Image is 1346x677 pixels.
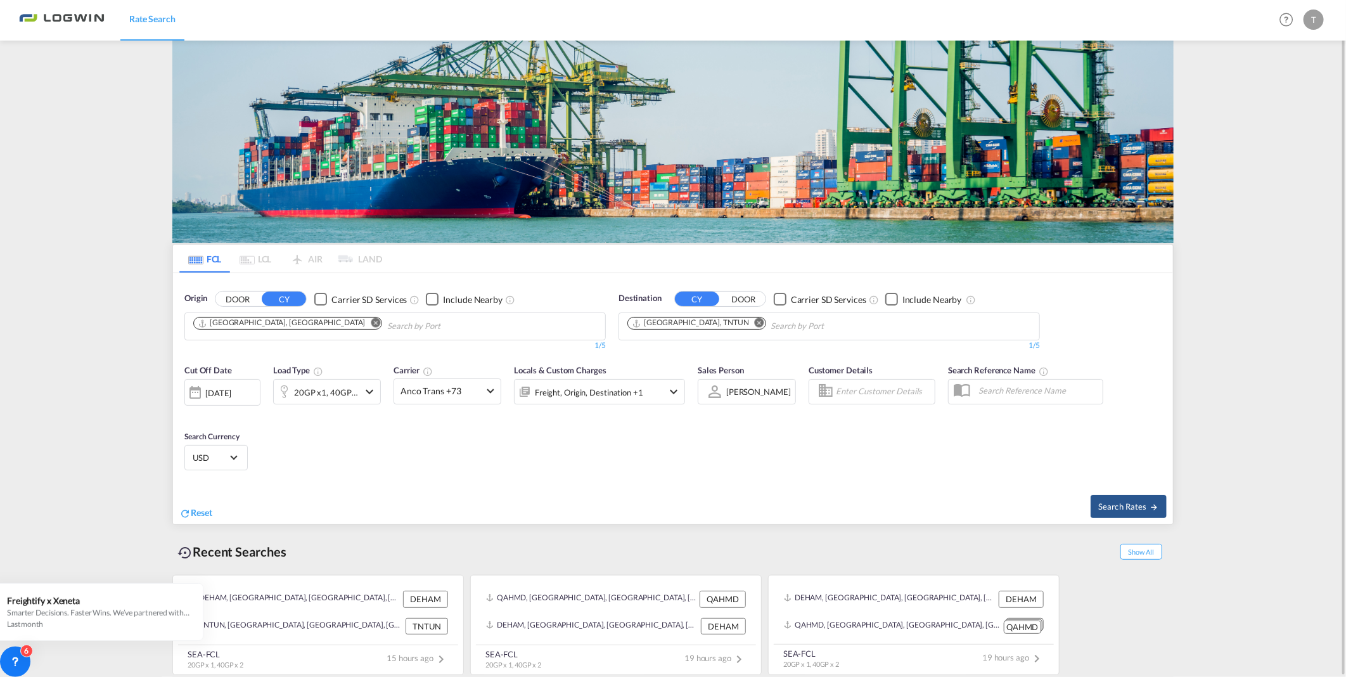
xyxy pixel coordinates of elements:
[966,295,976,305] md-icon: Unchecked: Ignores neighbouring ports when fetching rates.Checked : Includes neighbouring ports w...
[684,653,747,663] span: 19 hours ago
[725,382,792,401] md-select: Sales Person: Tamara Schaffner
[188,591,400,607] div: DEHAM, Hamburg, Germany, Western Europe, Europe
[394,365,433,375] span: Carrier
[184,292,207,305] span: Origin
[179,245,382,273] md-pagination-wrapper: Use the left and right arrow keys to navigate between tabs
[184,365,232,375] span: Cut Off Date
[294,384,359,401] div: 20GP x1 40GP x2
[774,292,866,306] md-checkbox: Checkbox No Ink
[726,387,791,397] div: [PERSON_NAME]
[731,652,747,667] md-icon: icon-chevron-right
[313,366,323,377] md-icon: icon-information-outline
[701,618,746,635] div: DEHAM
[514,379,685,404] div: Freight Origin Destination Factory Stuffingicon-chevron-down
[1029,651,1044,666] md-icon: icon-chevron-right
[331,293,407,306] div: Carrier SD Services
[172,538,292,566] div: Recent Searches
[387,316,508,337] input: Chips input.
[184,432,240,441] span: Search Currency
[1276,9,1297,30] span: Help
[619,340,1040,351] div: 1/5
[666,384,681,399] md-icon: icon-chevron-down
[700,591,746,607] div: QAHMD
[314,292,407,306] md-checkbox: Checkbox No Ink
[1091,495,1167,518] button: Search Ratesicon-arrow-right
[486,618,698,635] div: DEHAM, Hamburg, Germany, Western Europe, Europe
[191,448,241,467] md-select: Select Currency: $ USDUnited States Dollar
[191,507,212,518] span: Reset
[409,295,420,305] md-icon: Unchecked: Search for CY (Container Yard) services for all selected carriers.Checked : Search for...
[791,293,866,306] div: Carrier SD Services
[885,292,962,306] md-checkbox: Checkbox No Ink
[362,318,381,330] button: Remove
[273,379,381,404] div: 20GP x1 40GP x2icon-chevron-down
[1276,9,1304,32] div: Help
[423,366,433,377] md-icon: The selected Trucker/Carrierwill be displayed in the rate results If the rates are from another f...
[771,316,892,337] input: Chips input.
[362,384,377,399] md-icon: icon-chevron-down
[188,661,243,669] span: 20GP x 1, 40GP x 2
[675,292,719,306] button: CY
[869,295,879,305] md-icon: Unchecked: Search for CY (Container Yard) services for all selected carriers.Checked : Search for...
[1150,503,1159,512] md-icon: icon-arrow-right
[485,648,541,660] div: SEA-FCL
[902,293,962,306] div: Include Nearby
[19,6,105,34] img: bc73a0e0d8c111efacd525e4c8ad7d32.png
[1304,10,1324,30] div: T
[632,318,749,328] div: Tunis, TNTUN
[632,318,752,328] div: Press delete to remove this chip.
[470,575,762,675] recent-search-card: QAHMD, [GEOGRAPHIC_DATA], [GEOGRAPHIC_DATA], [GEOGRAPHIC_DATA], [GEOGRAPHIC_DATA] QAHMDDEHAM, [GE...
[1039,366,1049,377] md-icon: Your search will be saved by the below given name
[698,365,744,375] span: Sales Person
[179,506,212,520] div: icon-refreshReset
[625,313,897,337] md-chips-wrap: Chips container. Use arrow keys to select chips.
[535,384,643,401] div: Freight Origin Destination Factory Stuffing
[172,575,464,675] recent-search-card: DEHAM, [GEOGRAPHIC_DATA], [GEOGRAPHIC_DATA], [GEOGRAPHIC_DATA], [GEOGRAPHIC_DATA] DEHAMTNTUN, [GE...
[485,661,541,669] span: 20GP x 1, 40GP x 2
[999,591,1044,607] div: DEHAM
[205,387,231,399] div: [DATE]
[982,652,1044,662] span: 19 hours ago
[172,41,1174,243] img: bild-fuer-ratentool.png
[486,591,696,607] div: QAHMD, Hamad, Qatar, Middle East, Middle East
[1004,621,1041,634] div: QAHMD
[784,591,996,607] div: DEHAM, Hamburg, Germany, Western Europe, Europe
[188,648,243,660] div: SEA-FCL
[768,575,1060,675] recent-search-card: DEHAM, [GEOGRAPHIC_DATA], [GEOGRAPHIC_DATA], [GEOGRAPHIC_DATA], [GEOGRAPHIC_DATA] DEHAMQAHMD, [GE...
[972,381,1103,400] input: Search Reference Name
[273,365,323,375] span: Load Type
[215,292,260,307] button: DOOR
[619,292,662,305] span: Destination
[809,365,873,375] span: Customer Details
[406,618,448,635] div: TNTUN
[179,245,230,273] md-tab-item: FCL
[433,652,449,667] md-icon: icon-chevron-right
[403,591,448,607] div: DEHAM
[426,292,503,306] md-checkbox: Checkbox No Ink
[129,13,176,24] span: Rate Search
[505,295,515,305] md-icon: Unchecked: Ignores neighbouring ports when fetching rates.Checked : Includes neighbouring ports w...
[198,318,368,328] div: Press delete to remove this chip.
[721,292,766,307] button: DOOR
[747,318,766,330] button: Remove
[191,313,513,337] md-chips-wrap: Chips container. Use arrow keys to select chips.
[184,340,606,351] div: 1/5
[387,653,449,663] span: 15 hours ago
[188,618,402,635] div: TNTUN, Tunis, Tunisia, Northern Africa, Africa
[173,273,1173,524] div: OriginDOOR CY Checkbox No InkUnchecked: Search for CY (Container Yard) services for all selected ...
[1120,544,1162,560] span: Show All
[193,452,228,463] span: USD
[179,508,191,519] md-icon: icon-refresh
[784,618,1001,634] div: QAHMD, Hamad, Qatar, Middle East, Middle East
[783,648,839,659] div: SEA-FCL
[262,292,306,306] button: CY
[836,382,931,401] input: Enter Customer Details
[443,293,503,306] div: Include Nearby
[783,660,839,668] span: 20GP x 1, 40GP x 2
[1098,501,1159,512] span: Search Rates
[177,545,193,560] md-icon: icon-backup-restore
[401,385,483,397] span: Anco Trans +73
[184,404,194,421] md-datepicker: Select
[198,318,365,328] div: Hamburg, DEHAM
